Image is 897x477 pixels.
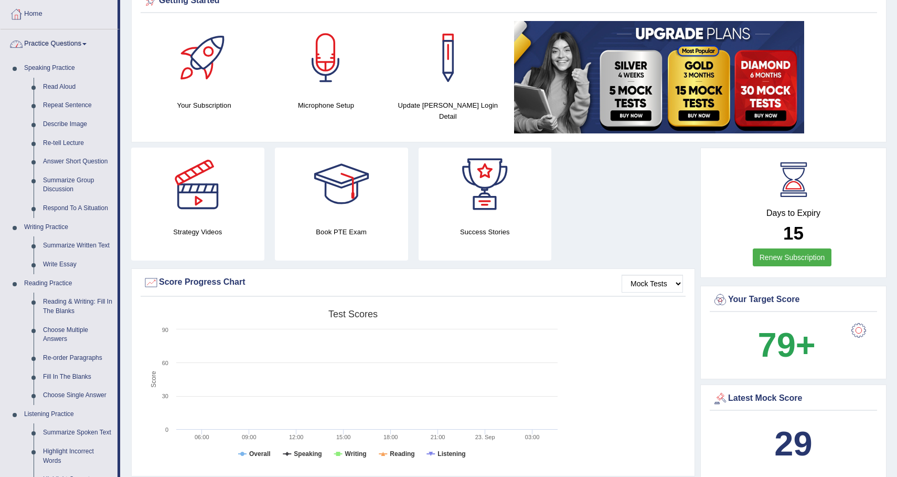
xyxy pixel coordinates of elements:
[19,405,118,424] a: Listening Practice
[162,360,168,366] text: 60
[1,29,118,56] a: Practice Questions
[38,349,118,368] a: Re-order Paragraphs
[289,434,304,440] text: 12:00
[38,442,118,470] a: Highlight Incorrect Words
[19,218,118,237] a: Writing Practice
[38,321,118,349] a: Choose Multiple Answers
[195,434,209,440] text: 06:00
[753,248,832,266] a: Renew Subscription
[38,293,118,320] a: Reading & Writing: Fill In The Blanks
[419,226,552,237] h4: Success Stories
[148,100,260,111] h4: Your Subscription
[38,152,118,171] a: Answer Short Question
[38,78,118,97] a: Read Aloud
[162,327,168,333] text: 90
[275,226,408,237] h4: Book PTE Exam
[525,434,540,440] text: 03:00
[38,115,118,134] a: Describe Image
[294,450,322,458] tspan: Speaking
[242,434,257,440] text: 09:00
[150,371,157,388] tspan: Score
[165,427,168,433] text: 0
[712,391,874,407] div: Latest Mock Score
[19,274,118,293] a: Reading Practice
[757,326,815,364] b: 79+
[38,386,118,405] a: Choose Single Answer
[328,309,378,319] tspan: Test scores
[19,59,118,78] a: Speaking Practice
[712,209,874,218] h4: Days to Expiry
[38,171,118,199] a: Summarize Group Discussion
[131,226,264,237] h4: Strategy Videos
[475,434,495,440] tspan: 23. Sep
[270,100,381,111] h4: Microphone Setup
[38,368,118,387] a: Fill In The Blanks
[143,275,683,291] div: Score Progress Chart
[249,450,271,458] tspan: Overall
[392,100,504,122] h4: Update [PERSON_NAME] Login Detail
[38,134,118,153] a: Re-tell Lecture
[431,434,445,440] text: 21:00
[390,450,414,458] tspan: Reading
[38,199,118,218] a: Respond To A Situation
[38,423,118,442] a: Summarize Spoken Text
[383,434,398,440] text: 18:00
[38,236,118,255] a: Summarize Written Text
[774,424,812,463] b: 29
[783,223,804,243] b: 15
[712,292,874,308] div: Your Target Score
[345,450,367,458] tspan: Writing
[162,393,168,399] text: 30
[336,434,351,440] text: 15:00
[38,255,118,274] a: Write Essay
[514,21,804,133] img: small5.jpg
[38,96,118,115] a: Repeat Sentence
[437,450,465,458] tspan: Listening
